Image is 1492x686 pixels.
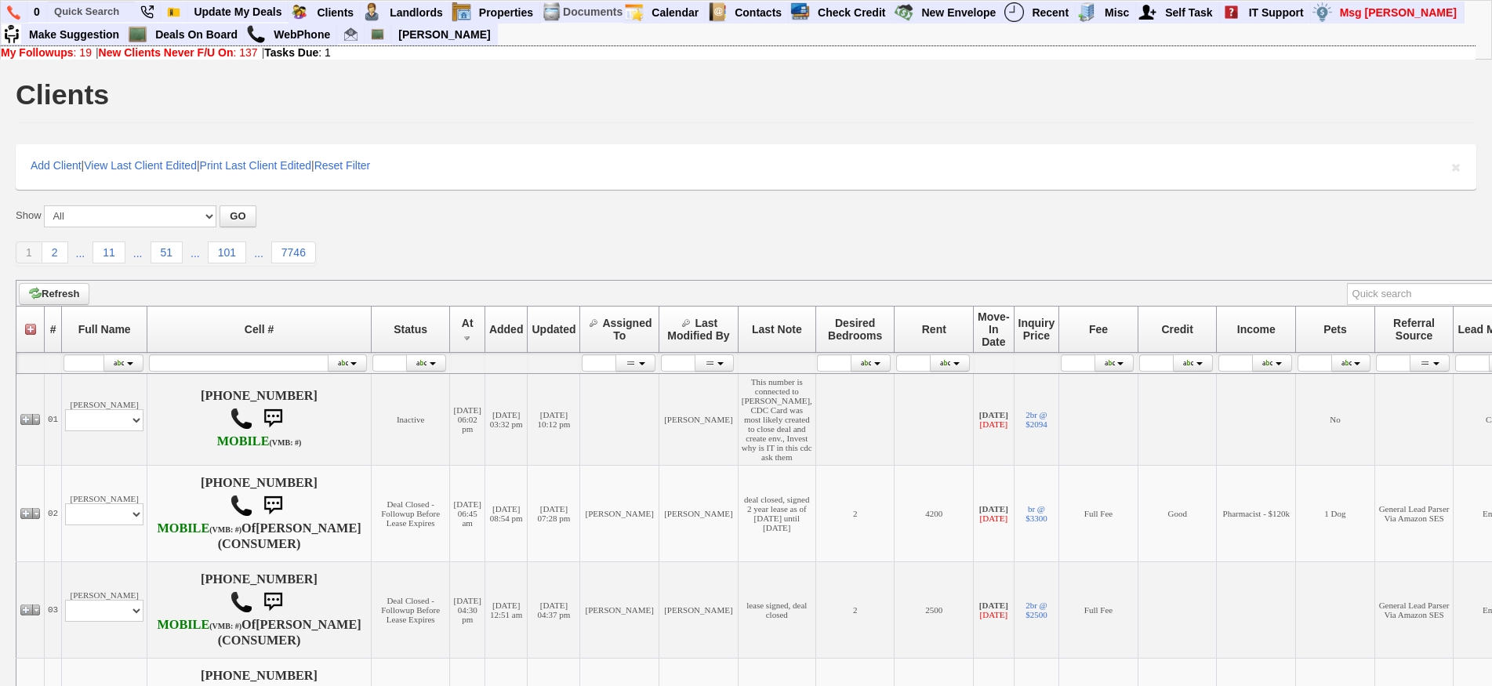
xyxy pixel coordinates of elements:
[667,317,729,342] span: Last Modified By
[1026,504,1047,523] a: br @ $3300
[1334,2,1464,23] a: Msg [PERSON_NAME]
[78,323,131,336] span: Full Name
[371,373,450,465] td: Inactive
[1374,465,1454,561] td: General Lead Parser Via Amazon SES
[1026,2,1076,23] a: Recent
[489,323,524,336] span: Added
[16,144,1476,190] div: | | |
[310,2,361,23] a: Clients
[979,410,1008,419] b: [DATE]
[157,618,209,632] font: MOBILE
[392,24,496,45] a: [PERSON_NAME]
[473,2,540,23] a: Properties
[220,205,256,227] button: GO
[1098,2,1136,23] a: Misc
[128,24,147,44] img: chalkboard.png
[48,2,134,21] input: Quick Search
[1217,465,1296,561] td: Pharmacist - $120k
[208,241,246,263] a: 101
[42,241,68,263] a: 2
[209,525,241,534] font: (VMB: #)
[1161,323,1193,336] span: Credit
[790,2,810,22] img: creditreport.png
[528,561,580,658] td: [DATE] 04:37 pm
[580,561,659,658] td: [PERSON_NAME]
[450,465,485,561] td: [DATE] 06:45 am
[230,590,253,614] img: call.png
[659,373,739,465] td: [PERSON_NAME]
[895,561,974,658] td: 2500
[264,46,318,59] b: Tasks Due
[602,317,652,342] span: Assigned To
[84,159,197,172] a: View Last Client Edited
[1,46,92,59] a: My Followups: 19
[99,46,234,59] b: New Clients Never F/U On
[31,159,82,172] a: Add Client
[99,46,258,59] a: New Clients Never F/U On: 137
[485,561,528,658] td: [DATE] 12:51 am
[811,2,892,23] a: Check Credit
[1059,465,1138,561] td: Full Fee
[140,5,154,19] img: phone22.png
[371,465,450,561] td: Deal Closed - Followup Before Lease Expires
[450,561,485,658] td: [DATE] 04:30 pm
[1296,465,1375,561] td: 1 Dog
[45,465,62,561] td: 02
[1243,2,1311,23] a: IT Support
[1004,2,1024,22] img: recent.png
[1296,373,1375,465] td: No
[738,373,815,465] td: This number is connected to [PERSON_NAME], CDC Card was most likely created to close deal and cre...
[485,465,528,561] td: [DATE] 08:54 pm
[246,243,271,263] a: ...
[271,241,316,263] a: 7746
[2,24,21,44] img: su2.jpg
[257,490,289,521] img: sms.png
[450,373,485,465] td: [DATE] 06:02 pm
[209,622,241,630] font: (VMB: #)
[230,407,253,430] img: call.png
[1,46,74,59] b: My Followups
[68,243,93,263] a: ...
[532,323,575,336] span: Updated
[738,561,815,658] td: lease signed, deal closed
[815,561,895,658] td: 2
[62,465,147,561] td: [PERSON_NAME]
[1026,601,1047,619] a: 2br @ $2500
[16,209,42,223] label: Show
[1,46,1476,59] div: | |
[157,618,241,632] b: T-Mobile USA, Inc.
[157,521,241,535] b: T-Mobile USA, Inc.
[528,373,580,465] td: [DATE] 10:12 pm
[19,283,89,305] a: Refresh
[1077,2,1097,22] img: officebldg.png
[371,561,450,658] td: Deal Closed - Followup Before Lease Expires
[728,2,789,23] a: Contacts
[362,2,382,22] img: landlord.png
[16,241,42,263] a: 1
[462,317,474,329] span: At
[230,494,253,517] img: call.png
[1393,317,1435,342] span: Referral Source
[979,601,1008,610] b: [DATE]
[93,241,125,263] a: 11
[828,317,882,342] span: Desired Bedrooms
[246,24,266,44] img: call.png
[187,2,289,22] a: Update My Deals
[45,306,62,352] th: #
[151,389,368,450] h4: [PHONE_NUMBER]
[1089,323,1108,336] span: Fee
[485,373,528,465] td: [DATE] 03:32 pm
[752,323,802,336] span: Last Note
[270,438,302,447] font: (VMB: #)
[1018,317,1055,342] span: Inquiry Price
[217,434,270,448] font: MOBILE
[267,24,337,45] a: WebPhone
[23,24,126,45] a: Make Suggestion
[183,243,208,263] a: ...
[978,310,1009,348] span: Move-In Date
[580,465,659,561] td: [PERSON_NAME]
[151,476,368,551] h4: [PHONE_NUMBER] Of (CONSUMER)
[1138,465,1217,561] td: Good
[151,572,368,648] h4: [PHONE_NUMBER] Of (CONSUMER)
[1059,561,1138,658] td: Full Fee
